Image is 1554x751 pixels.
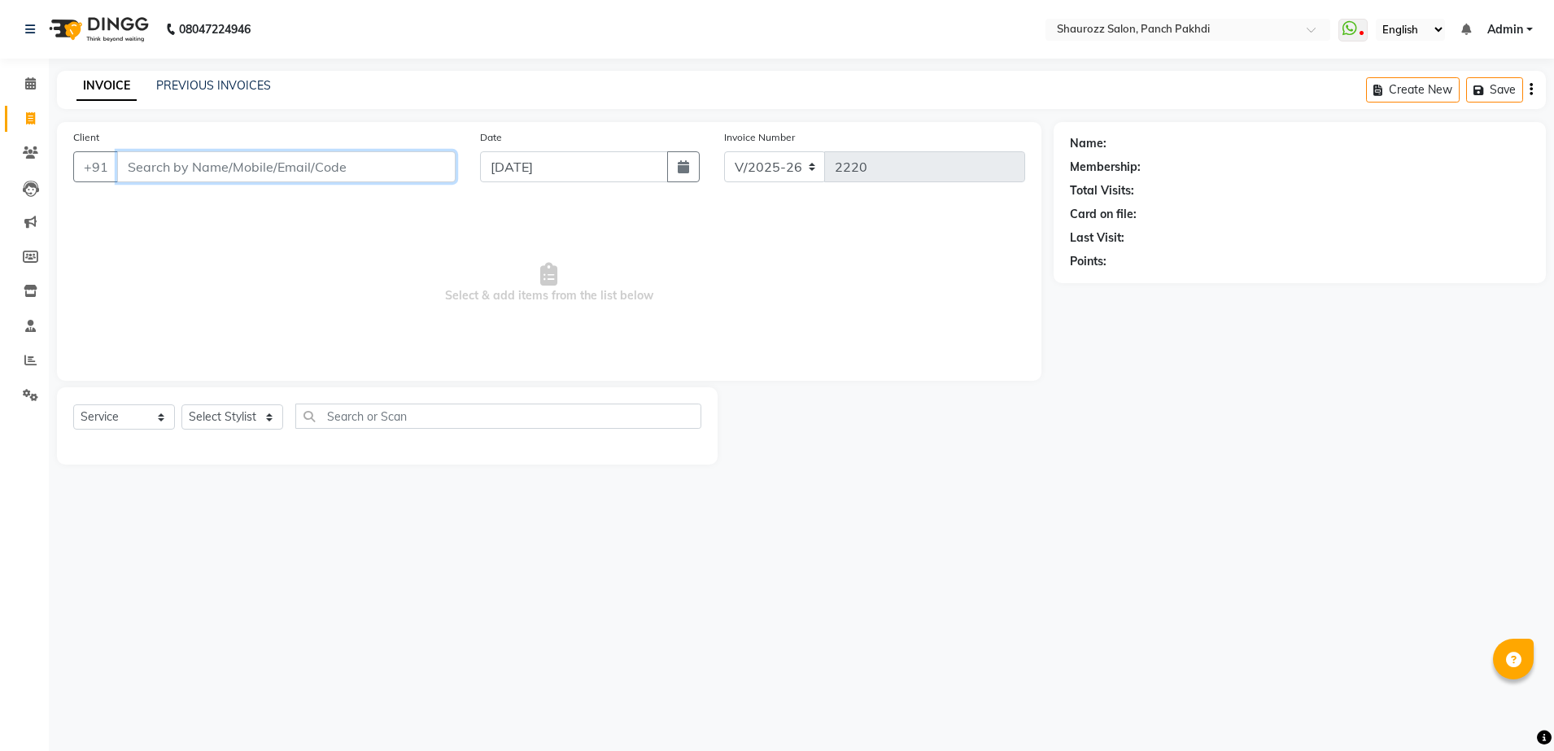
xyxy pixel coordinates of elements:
button: +91 [73,151,119,182]
label: Invoice Number [724,130,795,145]
div: Membership: [1070,159,1141,176]
input: Search by Name/Mobile/Email/Code [117,151,456,182]
label: Date [480,130,502,145]
b: 08047224946 [179,7,251,52]
img: logo [41,7,153,52]
div: Name: [1070,135,1107,152]
a: INVOICE [76,72,137,101]
div: Total Visits: [1070,182,1134,199]
div: Card on file: [1070,206,1137,223]
button: Save [1466,77,1523,103]
button: Create New [1366,77,1460,103]
span: Admin [1487,21,1523,38]
label: Client [73,130,99,145]
div: Points: [1070,253,1107,270]
a: PREVIOUS INVOICES [156,78,271,93]
div: Last Visit: [1070,229,1124,247]
span: Select & add items from the list below [73,202,1025,365]
input: Search or Scan [295,404,701,429]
